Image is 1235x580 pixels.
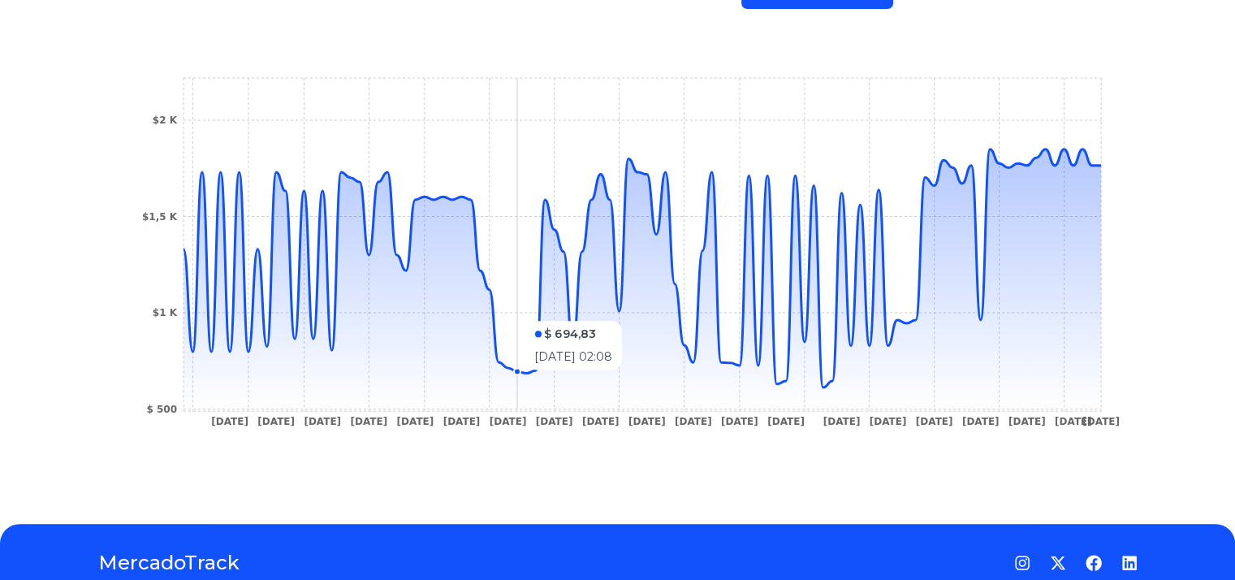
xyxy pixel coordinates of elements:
[152,307,177,318] tspan: $1 K
[304,416,341,427] tspan: [DATE]
[396,416,434,427] tspan: [DATE]
[581,416,619,427] tspan: [DATE]
[141,211,177,223] tspan: $1,5 K
[1054,416,1091,427] tspan: [DATE]
[767,416,805,427] tspan: [DATE]
[869,416,906,427] tspan: [DATE]
[443,416,480,427] tspan: [DATE]
[152,115,177,126] tspan: $2 K
[1121,555,1138,571] a: LinkedIn
[674,416,711,427] tspan: [DATE]
[350,416,387,427] tspan: [DATE]
[961,416,999,427] tspan: [DATE]
[489,416,526,427] tspan: [DATE]
[721,416,758,427] tspan: [DATE]
[211,416,248,427] tspan: [DATE]
[1050,555,1066,571] a: Twitter
[1008,416,1045,427] tspan: [DATE]
[146,404,177,415] tspan: $ 500
[535,416,572,427] tspan: [DATE]
[257,416,295,427] tspan: [DATE]
[823,416,860,427] tspan: [DATE]
[628,416,665,427] tspan: [DATE]
[1082,416,1120,427] tspan: [DATE]
[98,550,240,576] a: MercadoTrack
[1086,555,1102,571] a: Facebook
[915,416,952,427] tspan: [DATE]
[1014,555,1030,571] a: Instagram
